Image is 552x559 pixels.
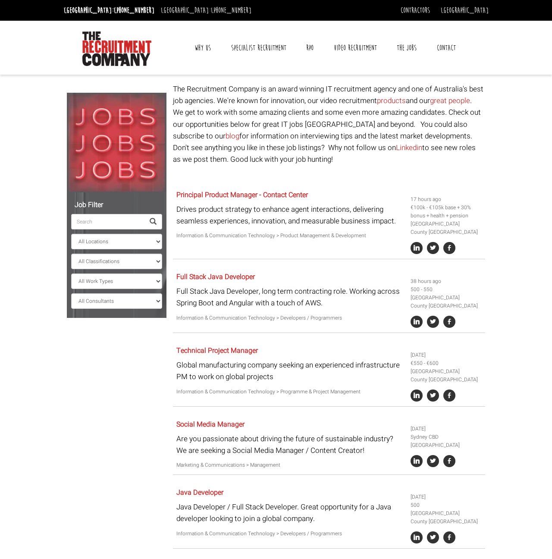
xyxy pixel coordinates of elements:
p: Are you passionate about driving the future of sustainable industry? We are seeking a Social Medi... [176,433,404,456]
p: Information & Communication Technology > Developers / Programmers [176,314,404,322]
p: The Recruitment Company is an award winning IT recruitment agency and one of Australia's best job... [173,83,485,165]
p: Marketing & Communications > Management [176,461,404,469]
a: Specialist Recruitment [225,37,293,59]
a: great people [430,95,470,106]
a: Why Us [188,37,217,59]
a: [PHONE_NUMBER] [114,6,154,15]
li: Sydney CBD [GEOGRAPHIC_DATA] [411,433,482,449]
img: Jobs, Jobs, Jobs [67,93,166,192]
a: Technical Project Manager [176,345,258,356]
li: €550 - €600 [411,359,482,367]
a: Video Recruitment [327,37,383,59]
a: RPO [300,37,320,59]
li: [GEOGRAPHIC_DATA]: [62,3,157,17]
a: Linkedin [396,142,422,153]
a: Contractors [401,6,430,15]
a: Contact [430,37,462,59]
p: Java Developer / Full Stack Developer. Great opportunity for a Java developer looking to join a g... [176,501,404,524]
a: Social Media Manager [176,419,245,430]
a: products [377,95,406,106]
p: Global manufacturing company seeking an experienced infrastructure PM to work on global projects [176,359,404,383]
li: [GEOGRAPHIC_DATA] County [GEOGRAPHIC_DATA] [411,220,482,236]
li: [DATE] [411,425,482,433]
li: 17 hours ago [411,195,482,204]
p: Information & Communication Technology > Product Management & Development [176,232,404,240]
img: The Recruitment Company [82,31,151,66]
li: 38 hours ago [411,277,482,286]
li: €100k - €105k base + 30% bonus + health + pension [411,204,482,220]
li: [DATE] [411,351,482,359]
li: [GEOGRAPHIC_DATA] County [GEOGRAPHIC_DATA] [411,509,482,526]
input: Search [71,214,144,229]
p: Information & Communication Technology > Programme & Project Management [176,388,404,396]
a: [PHONE_NUMBER] [211,6,251,15]
a: Java Developer [176,487,223,498]
a: Principal Product Manager - Contact Center [176,190,308,200]
li: 500 - 550 [411,286,482,294]
li: [GEOGRAPHIC_DATA] County [GEOGRAPHIC_DATA] [411,367,482,384]
a: [GEOGRAPHIC_DATA] [441,6,489,15]
p: Drives product strategy to enhance agent interactions, delivering seamless experiences, innovatio... [176,204,404,227]
a: blog [226,131,239,141]
a: The Jobs [390,37,423,59]
a: Full Stack Java Developer [176,272,255,282]
p: Full Stack Java Developer, long term contracting role. Working across Spring Boot and Angular wit... [176,286,404,309]
p: Information & Communication Technology > Developers / Programmers [176,530,404,538]
li: [DATE] [411,493,482,501]
h5: Job Filter [71,201,162,209]
li: 500 [411,501,482,509]
li: [GEOGRAPHIC_DATA] County [GEOGRAPHIC_DATA] [411,294,482,310]
li: [GEOGRAPHIC_DATA]: [159,3,254,17]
